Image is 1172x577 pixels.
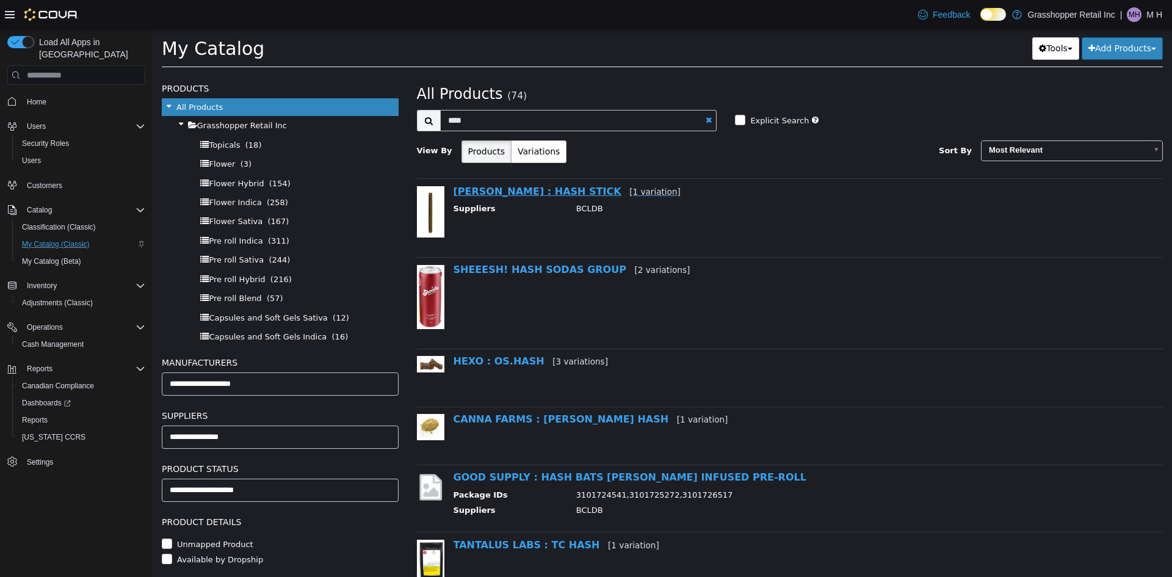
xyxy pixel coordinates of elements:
[56,285,175,294] span: Capsules and Soft Gels Sativa
[9,433,246,448] h5: Product Status
[9,486,246,501] h5: Product Details
[2,453,150,471] button: Settings
[301,235,538,247] a: SHEEESH! HASH SODAS GROUP[2 variations]
[264,236,292,300] img: 150
[17,396,76,410] a: Dashboards
[786,117,819,126] span: Sort By
[56,265,109,274] span: Pre roll Blend
[17,337,145,352] span: Cash Management
[929,9,1010,31] button: Add Products
[27,322,63,332] span: Operations
[358,112,414,134] button: Variations
[12,336,150,353] button: Cash Management
[12,294,150,311] button: Adjustments (Classic)
[22,361,145,376] span: Reports
[116,227,137,236] span: (244)
[414,476,983,491] td: BCLDB
[22,339,84,349] span: Cash Management
[22,119,51,134] button: Users
[477,158,528,168] small: [1 variation]
[301,443,654,454] a: GOOD SUPPLY : HASH BATS [PERSON_NAME] INFUSED PRE-ROLL
[22,320,68,335] button: Operations
[17,396,145,410] span: Dashboards
[22,278,62,293] button: Inventory
[2,277,150,294] button: Inventory
[12,429,150,446] button: [US_STATE] CCRS
[56,188,110,197] span: Flower Sativa
[933,9,970,21] span: Feedback
[7,87,145,503] nav: Complex example
[22,239,90,249] span: My Catalog (Classic)
[2,92,150,110] button: Home
[17,153,46,168] a: Users
[301,385,576,396] a: CANNA FARMS : [PERSON_NAME] HASH[1 variation]
[22,178,145,193] span: Customers
[12,236,150,253] button: My Catalog (Classic)
[22,320,145,335] span: Operations
[12,152,150,169] button: Users
[9,53,246,67] h5: Products
[414,460,983,476] td: 3101724541,3101725272,3101726517
[828,112,1010,132] a: Most Relevant
[17,337,89,352] a: Cash Management
[913,2,975,27] a: Feedback
[2,360,150,377] button: Reports
[115,208,137,217] span: (311)
[264,511,292,554] img: 150
[21,525,110,537] label: Available by Dropship
[180,285,197,294] span: (12)
[22,203,145,217] span: Catalog
[114,169,136,178] span: (258)
[56,227,111,236] span: Pre roll Sativa
[1146,7,1162,22] p: M H
[22,222,96,232] span: Classification (Classic)
[17,430,90,445] a: [US_STATE] CCRS
[980,8,1006,21] input: Dark Mode
[27,122,46,131] span: Users
[524,386,576,396] small: [1 variation]
[56,150,111,159] span: Flower Hybrid
[88,131,99,140] span: (3)
[118,246,139,255] span: (216)
[22,298,93,308] span: Adjustments (Classic)
[17,296,145,310] span: Adjustments (Classic)
[45,92,134,101] span: Grasshopper Retail Inc
[264,385,292,412] img: 150
[27,457,53,467] span: Settings
[17,379,99,393] a: Canadian Compliance
[17,220,101,234] a: Classification (Classic)
[12,253,150,270] button: My Catalog (Beta)
[17,153,145,168] span: Users
[179,303,196,313] span: (16)
[301,157,528,169] a: [PERSON_NAME] : HASH STICK[1 variation]
[22,415,48,425] span: Reports
[56,131,82,140] span: Flower
[22,156,41,165] span: Users
[17,254,86,269] a: My Catalog (Beta)
[9,380,246,394] h5: Suppliers
[355,62,374,73] small: (74)
[301,460,414,476] th: Package IDs
[56,169,109,178] span: Flower Indica
[301,174,414,189] th: Suppliers
[12,412,150,429] button: Reports
[27,97,46,107] span: Home
[264,443,292,473] img: missing-image.png
[301,510,507,522] a: TANTALUS LABS : TC HASH[1 variation]
[22,139,69,148] span: Security Roles
[17,296,98,310] a: Adjustments (Classic)
[12,135,150,152] button: Security Roles
[17,220,145,234] span: Classification (Classic)
[17,136,145,151] span: Security Roles
[22,454,145,470] span: Settings
[117,150,138,159] span: (154)
[22,93,145,109] span: Home
[56,112,87,121] span: Topicals
[56,246,112,255] span: Pre roll Hybrid
[17,254,145,269] span: My Catalog (Beta)
[17,237,145,252] span: My Catalog (Classic)
[1127,7,1141,22] div: M H
[309,112,359,134] button: Products
[12,394,150,412] a: Dashboards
